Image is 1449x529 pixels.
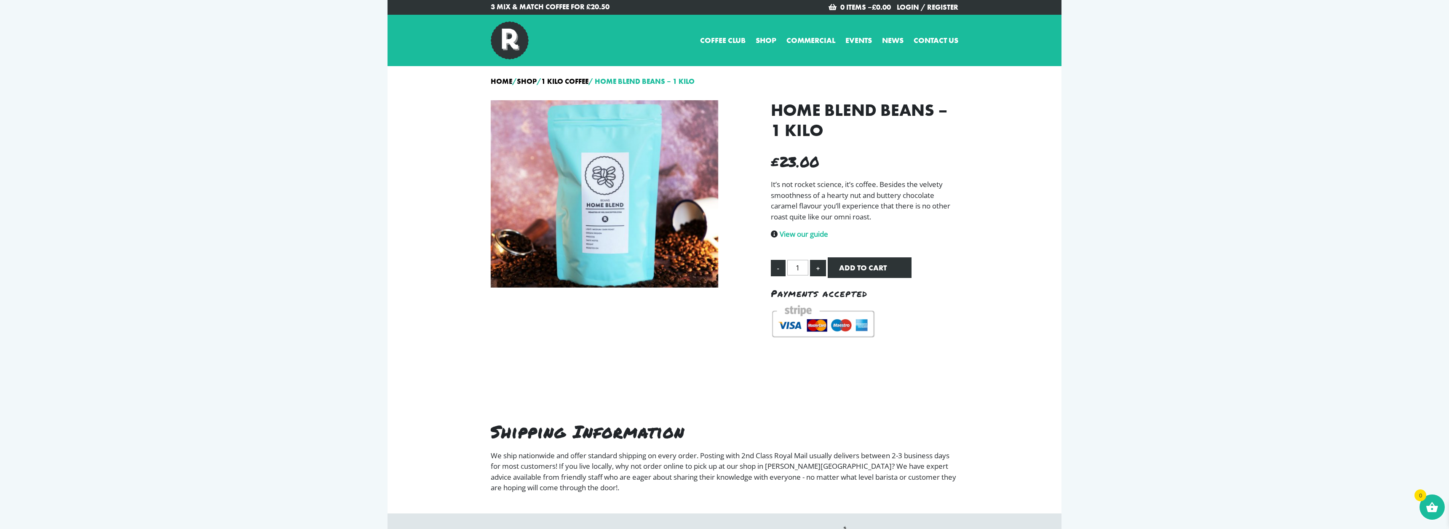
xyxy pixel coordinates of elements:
a: Coffee Club [700,35,746,46]
img: Relish Coffee [491,21,529,59]
span: 0 [1414,489,1426,501]
input: Qty [787,260,808,276]
a: News [882,35,904,46]
a: View our guide [780,229,828,239]
a: Home [491,77,512,86]
a: Events [845,35,872,46]
a: Contact us [914,35,958,46]
span: £ [771,151,779,172]
nav: Breadcrumb [491,76,958,87]
a: Shop [517,77,537,86]
a: Commercial [786,35,835,46]
a: Login / Register [897,3,958,12]
h3: Payments accepted [771,288,958,299]
p: It’s not rocket science, it’s coffee. Besides the velvety smoothness of a hearty nut and buttery ... [771,179,958,222]
span: £ [872,3,876,12]
bdi: 23.00 [771,151,819,172]
bdi: 0.00 [872,3,891,12]
div: We ship nationwide and offer standard shipping on every order. Posting with 2nd Class Royal Mail ... [484,423,965,493]
h2: Shipping Information [491,423,958,440]
button: Add to cart [828,257,912,278]
button: + [810,260,826,276]
a: 3 Mix & Match Coffee for £20.50 [491,2,718,13]
a: 0 items –£0.00 [840,3,891,12]
h1: Home Blend Beans – 1 Kilo [771,100,958,141]
img: PayPal Acceptance Mark [771,302,876,339]
button: - [771,260,786,276]
a: 1 Kilo Coffee [541,77,588,86]
a: Shop [756,35,776,46]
